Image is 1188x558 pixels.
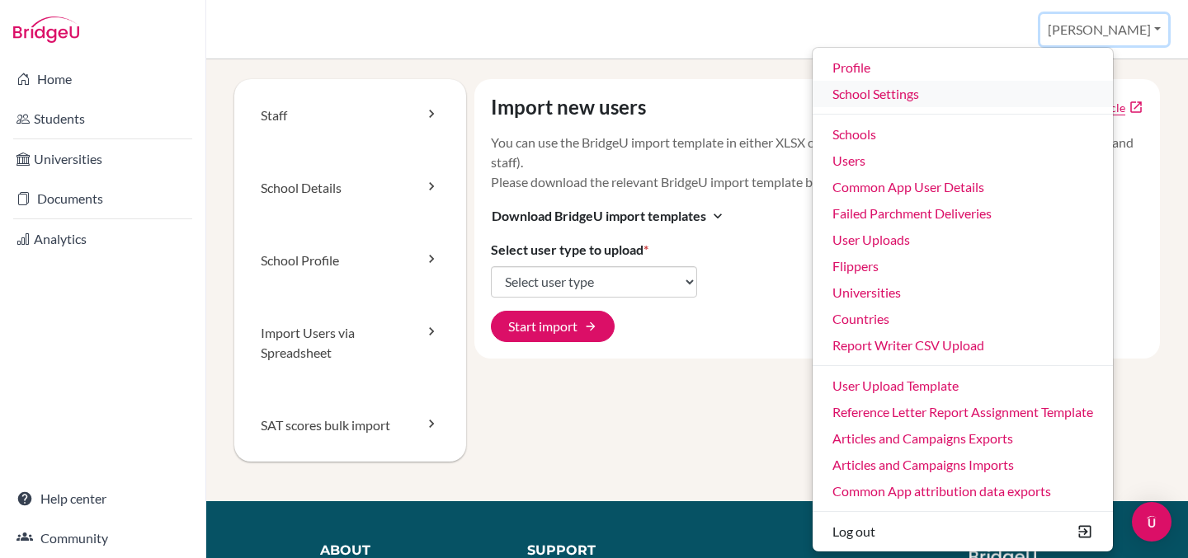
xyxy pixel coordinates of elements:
a: Profile [813,54,1113,81]
button: [PERSON_NAME] [1040,14,1168,45]
a: Common App attribution data exports [813,478,1113,504]
a: User Upload Template [813,373,1113,399]
a: Home [3,63,202,96]
a: Common App User Details [813,174,1113,200]
img: Bridge-U [13,16,79,43]
a: Flippers [813,253,1113,279]
a: Articles and Campaigns Exports [813,425,1113,452]
button: Download BridgeU import templatesexpand_more [491,205,727,227]
a: open_in_new [1129,100,1143,115]
a: Universities [813,279,1113,306]
a: Countries [813,306,1113,332]
label: Select user type to upload [491,240,648,260]
span: arrow_forward [584,320,597,333]
a: Users [813,148,1113,174]
a: Failed Parchment Deliveries [813,200,1113,227]
a: Students [3,102,202,135]
a: Universities [3,143,202,176]
a: Reference Letter Report Assignment Template [813,399,1113,425]
button: Log out [813,518,1113,545]
span: Download BridgeU import templates [492,206,706,226]
a: Help center [3,482,202,515]
a: Community [3,522,202,555]
a: Articles and Campaigns Imports [813,452,1113,478]
div: Open Intercom Messenger [1132,502,1171,542]
i: expand_more [709,208,726,224]
h4: Import new users [491,96,646,120]
a: Report Writer CSV Upload [813,332,1113,359]
a: Import Users via Spreadsheet [234,297,466,389]
a: Staff [234,79,466,152]
ul: [PERSON_NAME] [812,47,1114,552]
a: School Details [234,152,466,224]
a: Analytics [3,223,202,256]
a: School Profile [234,224,466,297]
a: User Uploads [813,227,1113,253]
button: Start import [491,311,615,342]
a: School Settings [813,81,1113,107]
a: Documents [3,182,202,215]
a: SAT scores bulk import [234,389,466,462]
p: You can use the BridgeU import template in either XLSX or CSV format to bulk create users (studen... [491,133,1144,192]
a: Schools [813,121,1113,148]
